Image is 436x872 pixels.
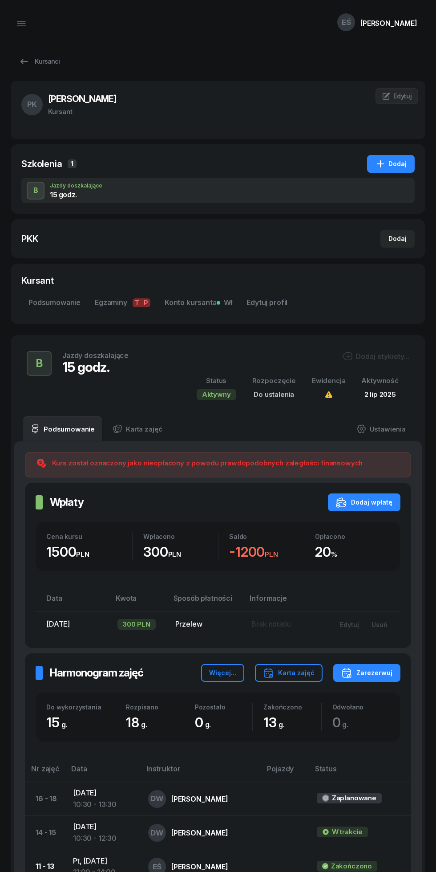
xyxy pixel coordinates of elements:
[393,92,412,100] span: Edytuj
[88,292,157,314] a: EgzaminyTP
[229,533,304,540] div: Saldo
[143,544,218,560] div: 300
[195,714,252,731] div: 0
[27,182,44,200] button: B
[209,668,236,678] div: Więcej...
[50,495,84,509] h2: Wpłaty
[332,703,390,711] div: Odwołano
[62,352,129,359] div: Jazdy doszkalające
[254,390,294,399] span: Do ustalenia
[244,592,327,611] th: Informacje
[21,178,415,203] button: BJazdy doszkalające15 godz.
[333,664,400,682] button: Zarezerwuj
[46,714,72,730] span: 15
[50,191,102,198] div: 15 godz.
[361,375,399,387] div: Aktywność
[66,763,141,782] th: Data
[252,375,296,387] div: Rozpoczęcie
[171,829,228,836] div: [PERSON_NAME]
[367,155,415,173] button: Dodaj
[165,297,232,309] span: Konto kursanta
[117,619,156,630] div: 300 PLN
[334,617,365,632] button: Edytuj
[315,533,390,540] div: Opłacono
[375,88,418,104] a: Edytuj
[171,795,228,803] div: [PERSON_NAME]
[141,720,147,729] small: g.
[205,720,211,729] small: g.
[229,544,304,560] div: -1200
[143,533,218,540] div: Wpłacono
[365,617,394,632] button: Usuń
[25,816,66,850] td: 14 - 15
[341,668,392,678] div: Zarezerwuj
[265,550,278,558] small: PLN
[133,298,141,307] span: T
[168,550,182,558] small: PLN
[153,863,162,871] span: EŚ
[342,351,409,362] button: Dodaj etykiety...
[246,297,287,309] span: Edytuj profil
[46,533,132,540] div: Cena kursu
[310,763,411,782] th: Status
[110,592,168,611] th: Kwota
[126,703,183,711] div: Rozpisano
[73,833,134,844] div: 10:30 - 12:30
[263,668,315,678] div: Karta zajęć
[50,183,102,188] div: Jazdy doszkalające
[342,19,351,26] span: EŚ
[371,621,388,628] div: Usuń
[220,297,233,309] span: Wł
[262,763,309,782] th: Pojazdy
[52,458,363,469] div: Kurs został oznaczony jako nieopłacony z powodu prawdopodobnych zaległości finansowych
[27,351,52,376] button: B
[46,619,70,628] span: [DATE]
[336,497,392,508] div: Dodaj wpłatę
[331,860,372,872] div: Zakończono
[66,816,141,850] td: [DATE]
[331,550,337,558] small: %
[28,297,81,309] span: Podsumowanie
[150,795,164,803] span: DW
[73,799,134,811] div: 10:30 - 13:30
[361,389,399,400] div: 2 lip 2025
[197,389,236,400] div: Aktywny
[263,703,321,711] div: Zakończono
[251,619,291,628] span: Brak notatki
[48,92,117,106] h3: [PERSON_NAME]
[171,863,228,870] div: [PERSON_NAME]
[30,183,42,198] div: B
[141,763,262,782] th: Instruktor
[36,592,110,611] th: Data
[312,375,346,387] div: Ewidencja
[332,714,353,730] span: 0
[62,359,129,375] div: 15 godz.
[150,829,164,837] span: DW
[340,621,359,628] div: Edytuj
[27,101,37,108] span: PK
[76,550,89,558] small: PLN
[68,159,77,168] span: 1
[315,544,390,560] div: 20
[61,720,68,729] small: g.
[32,355,46,372] div: B
[380,230,415,248] button: Dodaj
[349,416,413,441] a: Ustawienia
[46,544,132,560] div: 1500
[25,763,66,782] th: Nr zajęć
[342,720,348,729] small: g.
[141,298,150,307] span: P
[328,493,400,511] button: Dodaj wpłatę
[332,792,376,804] div: Zaplanowane
[21,292,88,314] a: Podsumowanie
[11,53,68,70] a: Kursanci
[239,292,295,314] a: Edytuj profil
[317,827,368,837] div: W trakcie
[19,56,60,67] div: Kursanci
[168,592,245,611] th: Sposób płatności
[95,297,150,309] span: Egzaminy
[388,233,407,244] div: Dodaj
[255,664,323,682] button: Karta zajęć
[263,714,289,730] span: 13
